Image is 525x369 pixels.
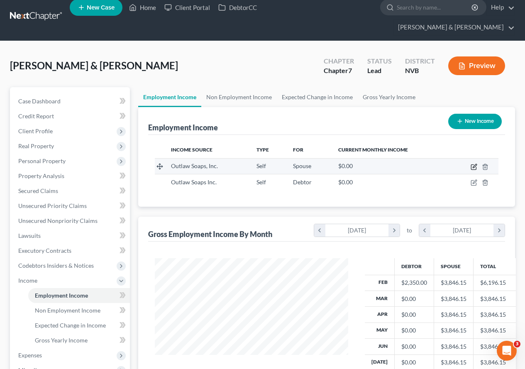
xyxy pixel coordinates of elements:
a: Employment Income [28,288,130,303]
div: $3,846.15 [441,279,466,287]
span: Current Monthly Income [338,147,408,153]
a: Unsecured Priority Claims [12,198,130,213]
div: $0.00 [401,326,427,335]
span: Expected Change in Income [35,322,106,329]
span: Unsecured Priority Claims [18,202,87,209]
span: Credit Report [18,112,54,120]
a: Case Dashboard [12,94,130,109]
th: Apr [365,307,395,323]
span: Personal Property [18,157,66,164]
span: New Case [87,5,115,11]
span: $0.00 [338,178,353,186]
a: Gross Yearly Income [358,87,420,107]
td: $3,846.15 [474,339,516,354]
td: $6,196.15 [474,275,516,291]
a: Executory Contracts [12,243,130,258]
div: Lead [367,66,392,76]
div: $3,846.15 [441,326,466,335]
a: Lawsuits [12,228,130,243]
td: $3,846.15 [474,307,516,323]
a: [PERSON_NAME] & [PERSON_NAME] [394,20,515,35]
div: Chapter [324,56,354,66]
div: $3,846.15 [441,358,466,367]
span: Type [256,147,269,153]
div: $2,350.00 [401,279,427,287]
span: to [407,226,412,235]
div: $0.00 [401,358,427,367]
span: 7 [348,66,352,74]
a: Credit Report [12,109,130,124]
div: District [405,56,435,66]
span: Client Profile [18,127,53,134]
th: Feb [365,275,395,291]
span: Self [256,178,266,186]
a: Secured Claims [12,183,130,198]
span: Spouse [293,162,311,169]
span: Lawsuits [18,232,41,239]
button: New Income [448,114,502,129]
span: $0.00 [338,162,353,169]
a: Gross Yearly Income [28,333,130,348]
th: Mar [365,291,395,306]
div: $0.00 [401,342,427,351]
span: Case Dashboard [18,98,61,105]
td: $3,846.15 [474,291,516,306]
span: Expenses [18,352,42,359]
div: $3,846.15 [441,295,466,303]
i: chevron_right [493,224,505,237]
th: Jun [365,339,395,354]
a: Employment Income [138,87,201,107]
span: 3 [514,341,520,347]
span: Codebtors Insiders & Notices [18,262,94,269]
div: $3,846.15 [441,310,466,319]
div: NVB [405,66,435,76]
a: Unsecured Nonpriority Claims [12,213,130,228]
span: Property Analysis [18,172,64,179]
a: Expected Change in Income [28,318,130,333]
button: Preview [448,56,505,75]
div: Gross Employment Income By Month [148,229,272,239]
span: Income Source [171,147,212,153]
td: $3,846.15 [474,323,516,338]
span: Real Property [18,142,54,149]
th: Spouse [434,258,474,275]
div: [DATE] [325,224,389,237]
i: chevron_left [314,224,325,237]
span: Outlaw Soaps, Inc. [171,162,218,169]
div: $0.00 [401,310,427,319]
th: Total [474,258,516,275]
span: Secured Claims [18,187,58,194]
div: Status [367,56,392,66]
span: For [293,147,303,153]
th: Debtor [395,258,434,275]
span: Outlaw Soaps Inc. [171,178,217,186]
span: Unsecured Nonpriority Claims [18,217,98,224]
a: Expected Change in Income [277,87,358,107]
span: Employment Income [35,292,88,299]
span: [PERSON_NAME] & [PERSON_NAME] [10,59,178,71]
a: Property Analysis [12,169,130,183]
a: Non Employment Income [201,87,277,107]
span: Executory Contracts [18,247,71,254]
iframe: Intercom live chat [497,341,517,361]
i: chevron_right [388,224,400,237]
span: Self [256,162,266,169]
span: Gross Yearly Income [35,337,88,344]
div: [DATE] [430,224,494,237]
div: Chapter [324,66,354,76]
span: Income [18,277,37,284]
th: May [365,323,395,338]
i: chevron_left [419,224,430,237]
span: Debtor [293,178,312,186]
div: $3,846.15 [441,342,466,351]
div: $0.00 [401,295,427,303]
a: Non Employment Income [28,303,130,318]
span: Non Employment Income [35,307,100,314]
div: Employment Income [148,122,218,132]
